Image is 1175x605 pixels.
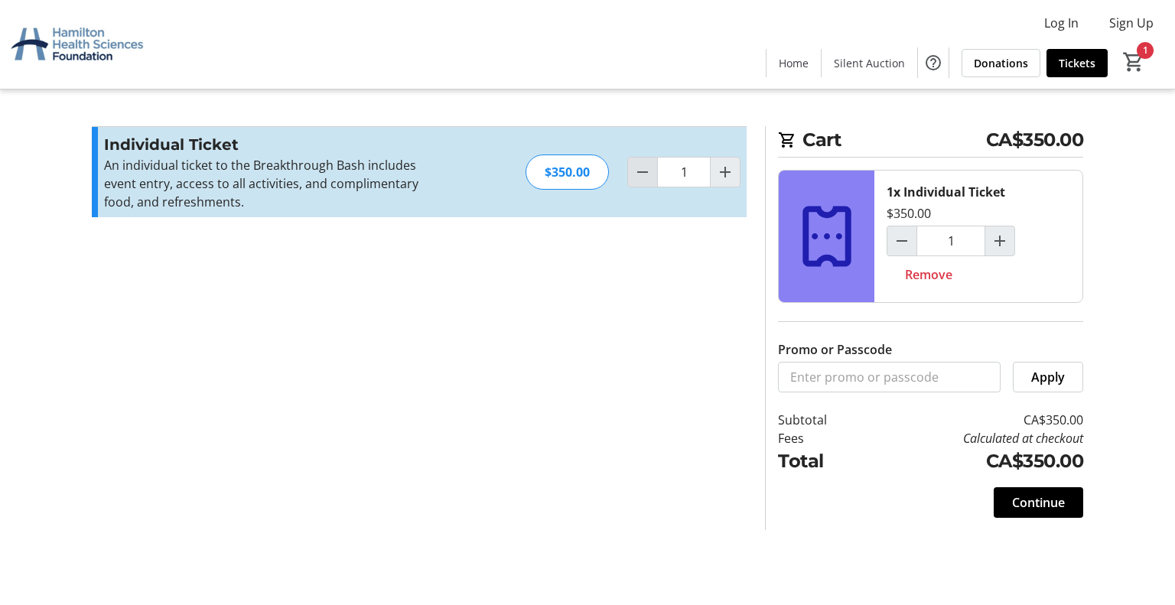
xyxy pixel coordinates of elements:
[822,49,917,77] a: Silent Auction
[962,49,1040,77] a: Donations
[867,447,1083,475] td: CA$350.00
[1046,49,1108,77] a: Tickets
[1109,14,1154,32] span: Sign Up
[104,156,438,211] p: An individual ticket to the Breakthrough Bash includes event entry, access to all activities, and...
[778,362,1001,392] input: Enter promo or passcode
[1032,11,1091,35] button: Log In
[887,204,931,223] div: $350.00
[1059,55,1095,71] span: Tickets
[778,429,867,447] td: Fees
[905,265,952,284] span: Remove
[834,55,905,71] span: Silent Auction
[778,340,892,359] label: Promo or Passcode
[986,126,1084,154] span: CA$350.00
[1120,48,1147,76] button: Cart
[985,226,1014,255] button: Increment by one
[916,226,985,256] input: Individual Ticket Quantity
[974,55,1028,71] span: Donations
[657,157,711,187] input: Individual Ticket Quantity
[711,158,740,187] button: Increment by one
[778,126,1083,158] h2: Cart
[887,259,971,290] button: Remove
[767,49,821,77] a: Home
[628,158,657,187] button: Decrement by one
[778,447,867,475] td: Total
[887,226,916,255] button: Decrement by one
[867,411,1083,429] td: CA$350.00
[1097,11,1166,35] button: Sign Up
[1012,493,1065,512] span: Continue
[1044,14,1079,32] span: Log In
[918,47,949,78] button: Help
[1031,368,1065,386] span: Apply
[1013,362,1083,392] button: Apply
[9,6,145,83] img: Hamilton Health Sciences Foundation's Logo
[104,133,438,156] h3: Individual Ticket
[778,411,867,429] td: Subtotal
[887,183,1005,201] div: 1x Individual Ticket
[867,429,1083,447] td: Calculated at checkout
[994,487,1083,518] button: Continue
[779,55,809,71] span: Home
[526,155,609,190] div: $350.00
